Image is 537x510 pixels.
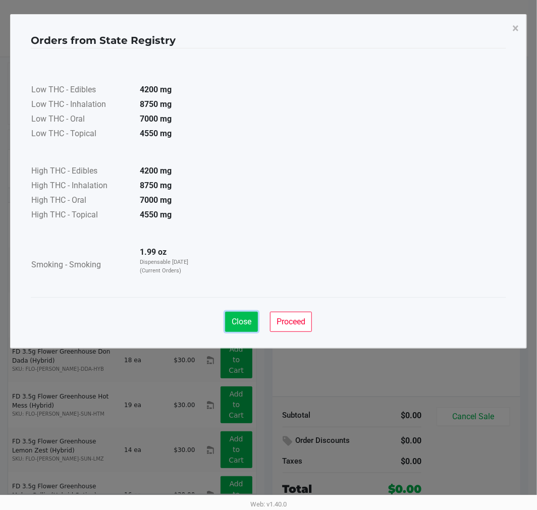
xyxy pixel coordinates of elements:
[31,208,132,223] td: High THC - Topical
[31,164,132,179] td: High THC - Edibles
[140,210,172,219] strong: 4550 mg
[31,83,132,98] td: Low THC - Edibles
[31,194,132,208] td: High THC - Oral
[270,312,312,332] button: Proceed
[232,317,251,326] span: Close
[31,33,176,48] h4: Orders from State Registry
[140,99,172,109] strong: 8750 mg
[31,112,132,127] td: Low THC - Oral
[31,98,132,112] td: Low THC - Inhalation
[225,312,258,332] button: Close
[140,114,172,124] strong: 7000 mg
[31,179,132,194] td: High THC - Inhalation
[31,127,132,142] td: Low THC - Topical
[140,258,194,275] p: Dispensable [DATE] (Current Orders)
[250,500,287,508] span: Web: v1.40.0
[140,85,172,94] strong: 4200 mg
[31,246,132,285] td: Smoking - Smoking
[140,195,172,205] strong: 7000 mg
[277,317,305,326] span: Proceed
[140,247,167,257] strong: 1.99 oz
[140,181,172,190] strong: 8750 mg
[140,129,172,138] strong: 4550 mg
[140,166,172,176] strong: 4200 mg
